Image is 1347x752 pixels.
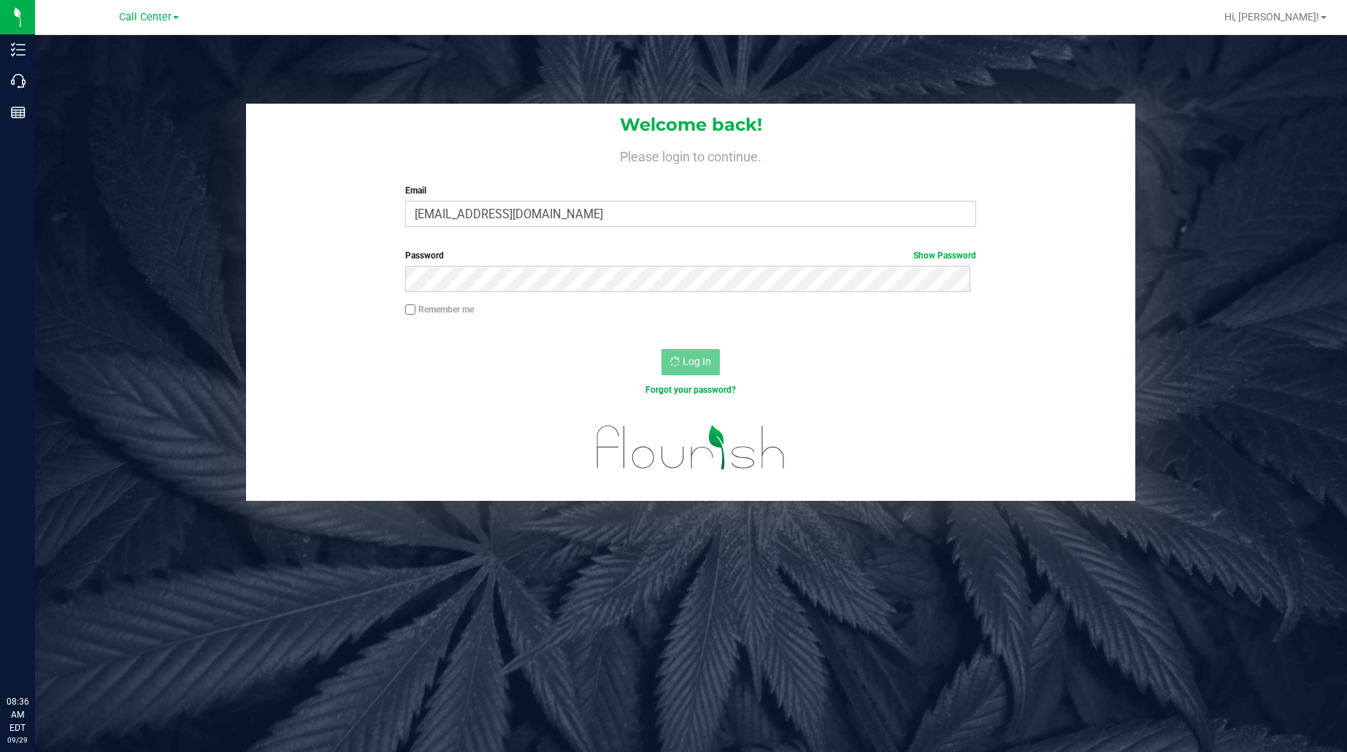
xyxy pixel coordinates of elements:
p: 08:36 AM EDT [7,695,28,734]
img: flourish_logo.svg [580,412,802,483]
label: Email [405,184,976,197]
label: Remember me [405,303,474,316]
inline-svg: Inventory [11,42,26,57]
span: Hi, [PERSON_NAME]! [1224,11,1319,23]
span: Password [405,250,444,261]
span: Call Center [119,11,172,23]
input: Remember me [405,304,415,315]
h1: Welcome back! [246,115,1135,134]
h4: Please login to continue. [246,146,1135,164]
inline-svg: Reports [11,105,26,120]
p: 09/29 [7,734,28,745]
a: Forgot your password? [645,385,736,395]
button: Log In [661,349,720,375]
a: Show Password [913,250,976,261]
span: Log In [683,356,711,367]
inline-svg: Call Center [11,74,26,88]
